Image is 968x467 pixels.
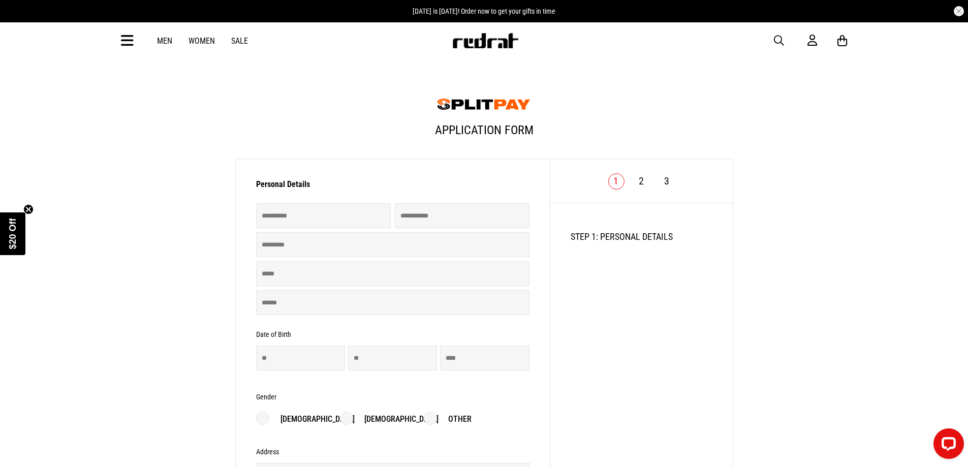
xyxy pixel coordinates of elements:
[452,33,519,48] img: Redrat logo
[354,413,439,425] p: [DEMOGRAPHIC_DATA]
[231,36,248,46] a: Sale
[413,7,555,15] span: [DATE] is [DATE]! Order now to get your gifts in time
[639,175,644,187] a: 2
[189,36,215,46] a: Women
[256,330,291,338] h3: Date of Birth
[8,218,18,249] span: $20 Off
[235,115,733,153] h1: Application Form
[571,231,712,242] h2: STEP 1: PERSONAL DETAILS
[438,413,472,425] p: Other
[664,175,669,187] a: 3
[925,424,968,467] iframe: LiveChat chat widget
[270,413,355,425] p: [DEMOGRAPHIC_DATA]
[23,204,34,214] button: Close teaser
[256,448,279,456] h3: Address
[256,179,529,195] h3: Personal Details
[157,36,172,46] a: Men
[256,393,276,401] h3: Gender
